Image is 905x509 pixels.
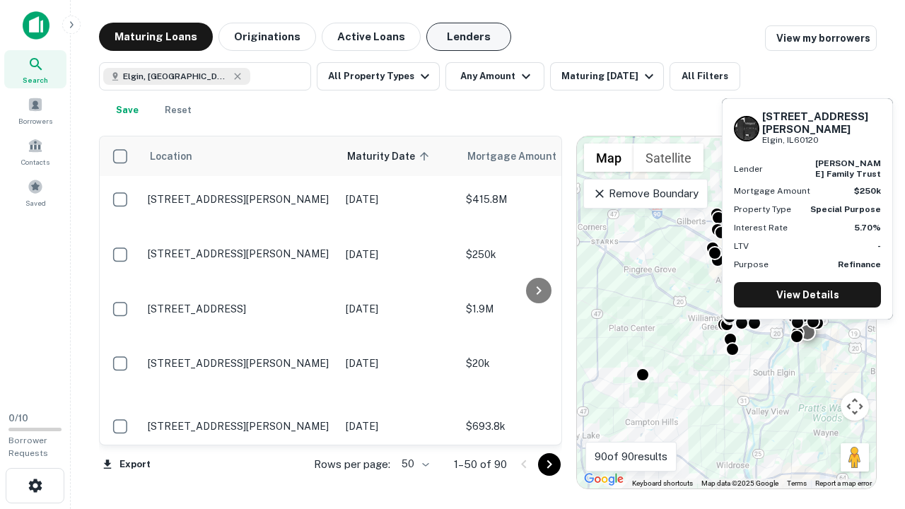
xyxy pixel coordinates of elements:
span: Elgin, [GEOGRAPHIC_DATA], [GEOGRAPHIC_DATA] [123,70,229,83]
iframe: Chat Widget [834,396,905,464]
p: [DATE] [346,419,452,434]
p: Mortgage Amount [734,185,810,197]
button: Export [99,454,154,475]
p: [STREET_ADDRESS][PERSON_NAME] [148,193,332,206]
a: Search [4,50,66,88]
p: Remove Boundary [592,185,698,202]
th: Location [141,136,339,176]
p: Rows per page: [314,456,390,473]
a: Report a map error [815,479,872,487]
th: Maturity Date [339,136,459,176]
a: Contacts [4,132,66,170]
strong: Special Purpose [810,204,881,214]
div: Maturing [DATE] [561,68,658,85]
th: Mortgage Amount [459,136,614,176]
img: Google [580,470,627,488]
strong: Refinance [838,259,881,269]
p: Lender [734,163,763,175]
button: Active Loans [322,23,421,51]
p: Interest Rate [734,221,788,234]
span: Maturity Date [347,148,433,165]
p: [DATE] [346,247,452,262]
button: Originations [218,23,316,51]
button: Show satellite imagery [633,144,703,172]
p: [STREET_ADDRESS][PERSON_NAME] [148,420,332,433]
strong: $250k [854,186,881,196]
div: 50 [396,454,431,474]
p: $250k [466,247,607,262]
p: $20k [466,356,607,371]
p: Property Type [734,203,791,216]
a: Open this area in Google Maps (opens a new window) [580,470,627,488]
button: All Property Types [317,62,440,90]
p: [DATE] [346,356,452,371]
span: Search [23,74,48,86]
a: View my borrowers [765,25,877,51]
p: [DATE] [346,301,452,317]
p: $693.8k [466,419,607,434]
button: Map camera controls [841,392,869,421]
span: 0 / 10 [8,413,28,423]
button: Any Amount [445,62,544,90]
p: Elgin, IL60120 [762,134,881,147]
p: $1.9M [466,301,607,317]
a: Saved [4,173,66,211]
button: Go to next page [538,453,561,476]
button: Reset [156,96,201,124]
a: Borrowers [4,91,66,129]
button: Save your search to get updates of matches that match your search criteria. [105,96,150,124]
span: Borrowers [18,115,52,127]
button: Maturing Loans [99,23,213,51]
img: capitalize-icon.png [23,11,49,40]
div: 0 0 [577,136,876,488]
p: 90 of 90 results [595,448,667,465]
p: [STREET_ADDRESS][PERSON_NAME] [148,247,332,260]
a: View Details [734,282,881,308]
span: Borrower Requests [8,435,48,458]
strong: - [877,241,881,251]
a: Terms [787,479,807,487]
button: Show street map [584,144,633,172]
button: Maturing [DATE] [550,62,664,90]
p: [STREET_ADDRESS][PERSON_NAME] [148,357,332,370]
span: Contacts [21,156,49,168]
span: Mortgage Amount [467,148,575,165]
p: 1–50 of 90 [454,456,507,473]
button: Keyboard shortcuts [632,479,693,488]
p: $415.8M [466,192,607,207]
strong: 5.70% [854,223,881,233]
span: Map data ©2025 Google [701,479,778,487]
strong: [PERSON_NAME] family trust [815,158,881,178]
p: [STREET_ADDRESS] [148,303,332,315]
button: Lenders [426,23,511,51]
span: Location [149,148,192,165]
button: All Filters [670,62,740,90]
p: LTV [734,240,749,252]
h6: [STREET_ADDRESS][PERSON_NAME] [762,110,881,136]
p: [DATE] [346,192,452,207]
span: Saved [25,197,46,209]
p: Purpose [734,258,769,271]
